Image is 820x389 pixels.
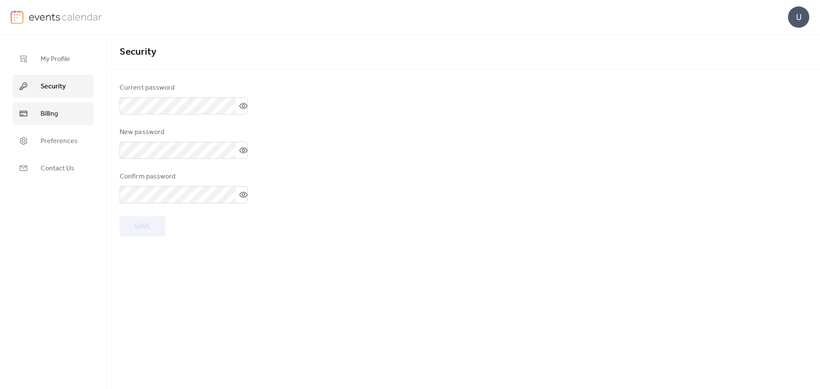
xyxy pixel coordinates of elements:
div: Current password [120,83,246,93]
span: Contact Us [41,164,74,174]
a: Contact Us [13,157,94,180]
a: My Profile [13,47,94,70]
img: logo [11,10,23,24]
span: Security [41,82,66,92]
a: Billing [13,102,94,125]
div: Confirm password [120,172,246,182]
span: Billing [41,109,58,119]
div: U [788,6,809,28]
span: Security [120,43,156,61]
a: Preferences [13,129,94,152]
div: New password [120,127,246,137]
span: My Profile [41,54,70,64]
img: logo-type [29,10,102,23]
a: Security [13,75,94,98]
span: Preferences [41,136,78,146]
